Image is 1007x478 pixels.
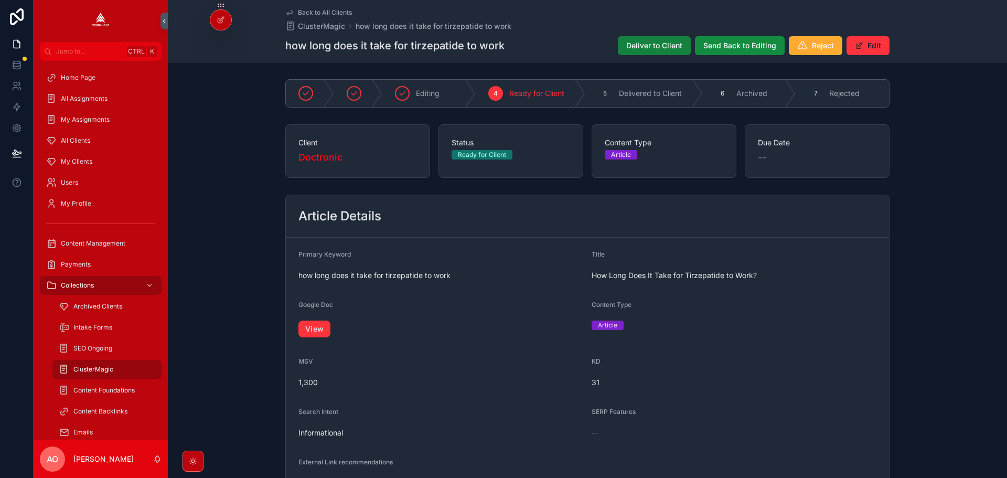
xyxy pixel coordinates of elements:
span: 6 [721,89,724,98]
a: Content Management [40,234,162,253]
span: 5 [603,89,607,98]
a: Content Foundations [52,381,162,400]
span: MSV [298,357,313,365]
span: Delivered to Client [619,88,682,99]
div: Ready for Client [458,150,506,160]
div: Article [598,321,617,330]
span: Users [61,178,78,187]
span: My Clients [61,157,92,166]
div: scrollable content [34,61,168,440]
span: All Clients [61,136,90,145]
a: how long does it take for tirzepatide to work [356,21,511,31]
span: Archived [736,88,767,99]
a: Emails [52,423,162,442]
span: 31 [592,377,876,388]
button: Reject [789,36,842,55]
span: K [148,47,156,56]
span: KD [592,357,601,365]
span: Status [452,137,570,148]
span: 4 [494,89,498,98]
span: Title [592,250,605,258]
div: Article [611,150,631,160]
a: Content Backlinks [52,402,162,421]
span: Intake Forms [73,323,112,332]
span: ClusterMagic [298,21,345,31]
img: App logo [92,13,109,29]
button: Deliver to Client [618,36,691,55]
a: Home Page [40,68,162,87]
span: SEO Ongoing [73,344,112,353]
span: Content Backlinks [73,407,127,416]
span: Search Intent [298,408,338,416]
span: Deliver to Client [626,40,682,51]
span: Home Page [61,73,95,82]
span: -- [758,150,766,165]
a: My Assignments [40,110,162,129]
span: Informational [298,428,583,438]
span: 1,300 [298,377,583,388]
button: Edit [847,36,890,55]
span: SERP Features [592,408,636,416]
button: Jump to...CtrlK [40,42,162,61]
span: Payments [61,260,91,269]
span: Back to All Clients [298,8,352,17]
span: Content Type [592,301,631,309]
a: Archived Clients [52,297,162,316]
span: Ready for Client [509,88,564,99]
span: ClusterMagic [73,365,113,374]
span: Collections [61,281,94,290]
span: how long does it take for tirzepatide to work [298,270,583,281]
span: Emails [73,428,93,437]
span: -- [592,428,598,438]
span: All Assignments [61,94,108,103]
span: My Assignments [61,115,110,124]
span: Primary Keyword [298,250,351,258]
span: Archived Clients [73,302,122,311]
span: Editing [416,88,440,99]
a: Back to All Clients [285,8,352,17]
a: Doctronic [298,150,342,165]
span: Content Management [61,239,125,248]
h1: how long does it take for tirzepatide to work [285,38,505,53]
span: Send Back to Editing [703,40,776,51]
a: Intake Forms [52,318,162,337]
a: Users [40,173,162,192]
a: SEO Ongoing [52,339,162,358]
span: Jump to... [56,47,123,56]
a: ClusterMagic [285,21,345,31]
a: View [298,321,330,337]
span: AO [47,453,58,465]
span: 7 [814,89,818,98]
span: Due Date [758,137,876,148]
a: ClusterMagic [52,360,162,379]
a: All Clients [40,131,162,150]
h2: Article Details [298,208,381,225]
a: My Clients [40,152,162,171]
span: Rejected [829,88,860,99]
button: Send Back to Editing [695,36,785,55]
a: Payments [40,255,162,274]
a: Collections [40,276,162,295]
span: External Link recommendations [298,458,393,466]
span: Client [298,137,417,148]
span: How Long Does It Take for Tirzepatide to Work? [592,270,876,281]
p: [PERSON_NAME] [73,454,134,464]
a: All Assignments [40,89,162,108]
span: Content Foundations [73,386,135,395]
span: Content Type [605,137,723,148]
span: Google Doc [298,301,333,309]
span: Ctrl [127,46,146,57]
span: My Profile [61,199,91,208]
a: My Profile [40,194,162,213]
span: Reject [812,40,834,51]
